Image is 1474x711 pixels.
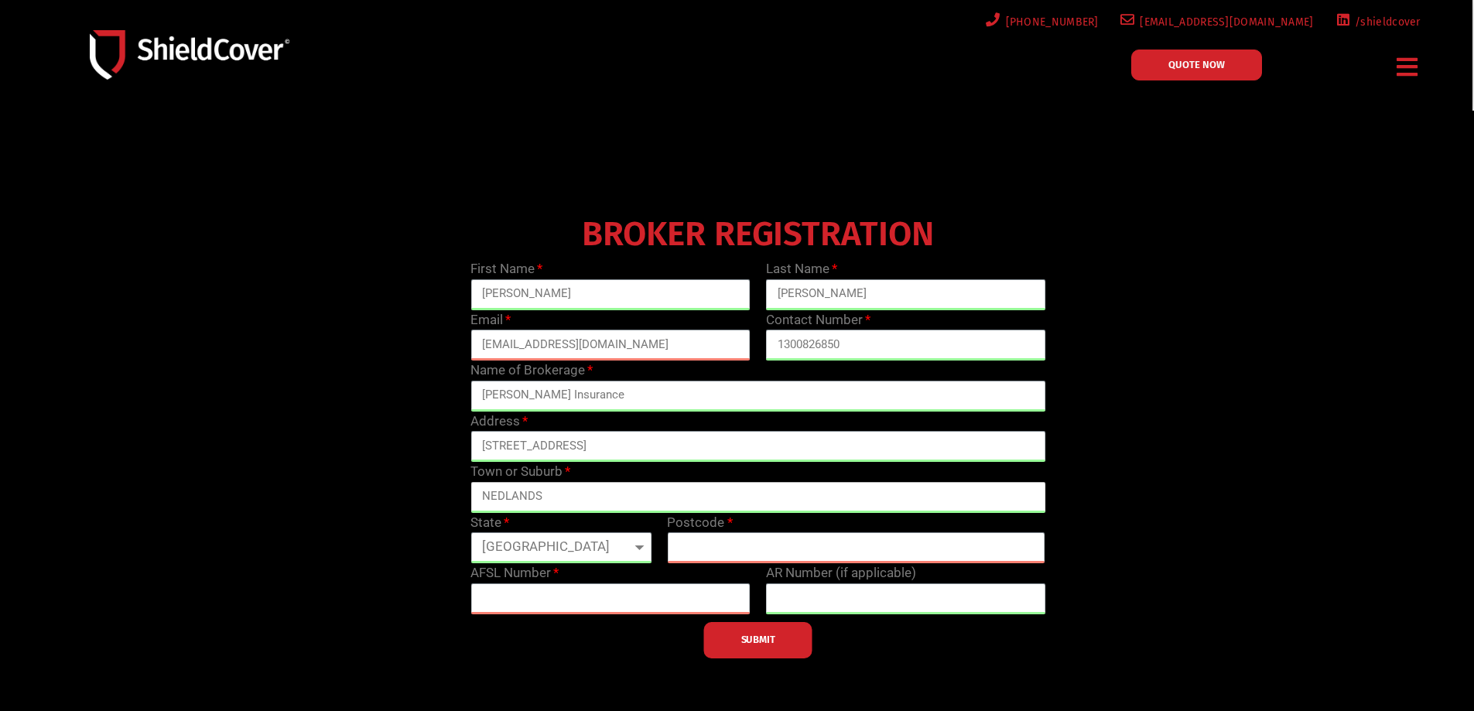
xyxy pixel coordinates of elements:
label: Last Name [766,259,837,279]
label: Town or Suburb [470,462,570,482]
label: AR Number (if applicable) [766,563,916,583]
label: Name of Brokerage [470,361,593,381]
label: Postcode [667,513,732,533]
img: Shield-Cover-Underwriting-Australia-logo-full [90,30,289,79]
span: /shieldcover [1349,12,1421,32]
label: State [470,513,509,533]
label: First Name [470,259,542,279]
div: Menu Toggle [1391,49,1424,85]
label: Contact Number [766,310,870,330]
span: [EMAIL_ADDRESS][DOMAIN_NAME] [1134,12,1313,32]
label: Address [470,412,528,432]
span: SUBMIT [741,638,775,641]
a: QUOTE NOW [1131,50,1262,80]
label: AFSL Number [470,563,559,583]
span: QUOTE NOW [1168,60,1225,70]
a: /shieldcover [1332,12,1421,32]
h4: BROKER REGISTRATION [463,225,1053,244]
button: SUBMIT [704,622,812,658]
a: [PHONE_NUMBER] [983,12,1099,32]
a: [EMAIL_ADDRESS][DOMAIN_NAME] [1117,12,1314,32]
label: Email [470,310,511,330]
span: [PHONE_NUMBER] [1000,12,1099,32]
